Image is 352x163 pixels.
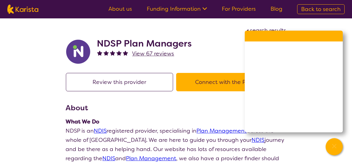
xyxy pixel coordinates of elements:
a: Web link opens in a new tab. [245,114,343,132]
h2: Welcome to Karista! [252,37,335,44]
strong: What We Do [66,118,100,125]
span: search results [250,27,286,34]
button: Review this provider [66,73,173,91]
a: For Providers [222,5,256,13]
a: NDIS [252,136,265,144]
button: Connect with the Provider [176,73,283,91]
a: Blog [271,5,282,13]
a: search results [245,27,286,34]
span: Back to search [301,6,341,13]
div: Channel Menu [245,31,343,132]
a: NDIS [94,127,107,135]
p: How can we help you [DATE]? [252,47,335,52]
img: Karista logo [7,5,38,14]
span: Call us [269,63,293,72]
a: About us [108,5,132,13]
h2: NDSP Plan Managers [97,38,192,49]
span: WhatsApp [269,119,300,128]
span: View 67 reviews [132,50,174,57]
img: fullstar [116,50,122,55]
ul: Choose channel [245,58,343,132]
a: View 67 reviews [132,49,174,58]
h3: About [66,102,286,113]
span: Live Chat [269,81,298,90]
a: Back to search [297,4,345,14]
a: Plan Management [197,127,247,135]
a: NDIS [103,155,115,162]
img: fullstar [110,50,115,55]
button: Channel Menu [326,138,343,155]
img: fullstar [104,50,109,55]
img: ryxpuxvt8mh1enfatjpo.png [66,40,90,64]
a: Funding Information [147,5,207,13]
a: Connect with the Provider [176,78,286,86]
img: fullstar [123,50,128,55]
img: fullstar [97,50,102,55]
a: Review this provider [66,78,176,86]
a: Plan Management [126,155,176,162]
span: Facebook [269,100,299,109]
